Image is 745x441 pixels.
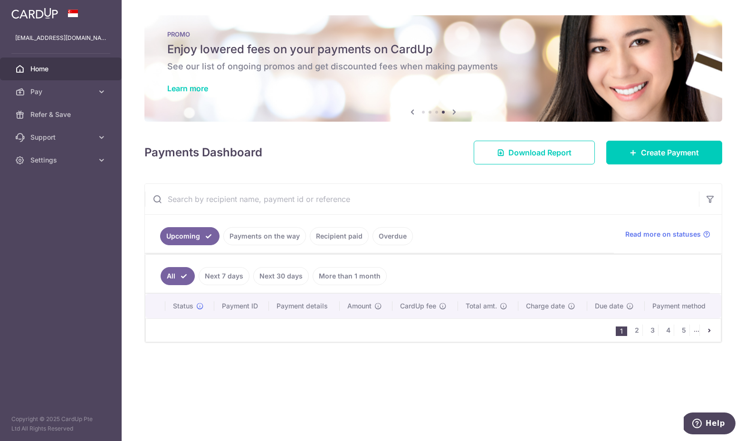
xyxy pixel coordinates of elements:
[474,141,595,164] a: Download Report
[145,184,699,214] input: Search by recipient name, payment id or reference
[173,301,193,311] span: Status
[30,87,93,96] span: Pay
[167,42,699,57] h5: Enjoy lowered fees on your payments on CardUp
[641,147,699,158] span: Create Payment
[313,267,387,285] a: More than 1 month
[310,227,369,245] a: Recipient paid
[616,319,721,342] nav: pager
[167,84,208,93] a: Learn more
[526,301,565,311] span: Charge date
[508,147,572,158] span: Download Report
[253,267,309,285] a: Next 30 days
[30,110,93,119] span: Refer & Save
[15,33,106,43] p: [EMAIL_ADDRESS][DOMAIN_NAME]
[223,227,306,245] a: Payments on the way
[400,301,436,311] span: CardUp fee
[616,326,627,336] li: 1
[694,325,700,336] li: ...
[645,294,721,318] th: Payment method
[466,301,497,311] span: Total amt.
[662,325,674,336] a: 4
[167,61,699,72] h6: See our list of ongoing promos and get discounted fees when making payments
[678,325,689,336] a: 5
[30,64,93,74] span: Home
[631,325,642,336] a: 2
[144,144,262,161] h4: Payments Dashboard
[347,301,372,311] span: Amount
[269,294,340,318] th: Payment details
[160,227,220,245] a: Upcoming
[199,267,249,285] a: Next 7 days
[167,30,699,38] p: PROMO
[625,230,710,239] a: Read more on statuses
[30,155,93,165] span: Settings
[647,325,658,336] a: 3
[684,412,735,436] iframe: Opens a widget where you can find more information
[625,230,701,239] span: Read more on statuses
[372,227,413,245] a: Overdue
[144,15,722,122] img: Latest Promos banner
[30,133,93,142] span: Support
[606,141,722,164] a: Create Payment
[161,267,195,285] a: All
[11,8,58,19] img: CardUp
[595,301,623,311] span: Due date
[214,294,269,318] th: Payment ID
